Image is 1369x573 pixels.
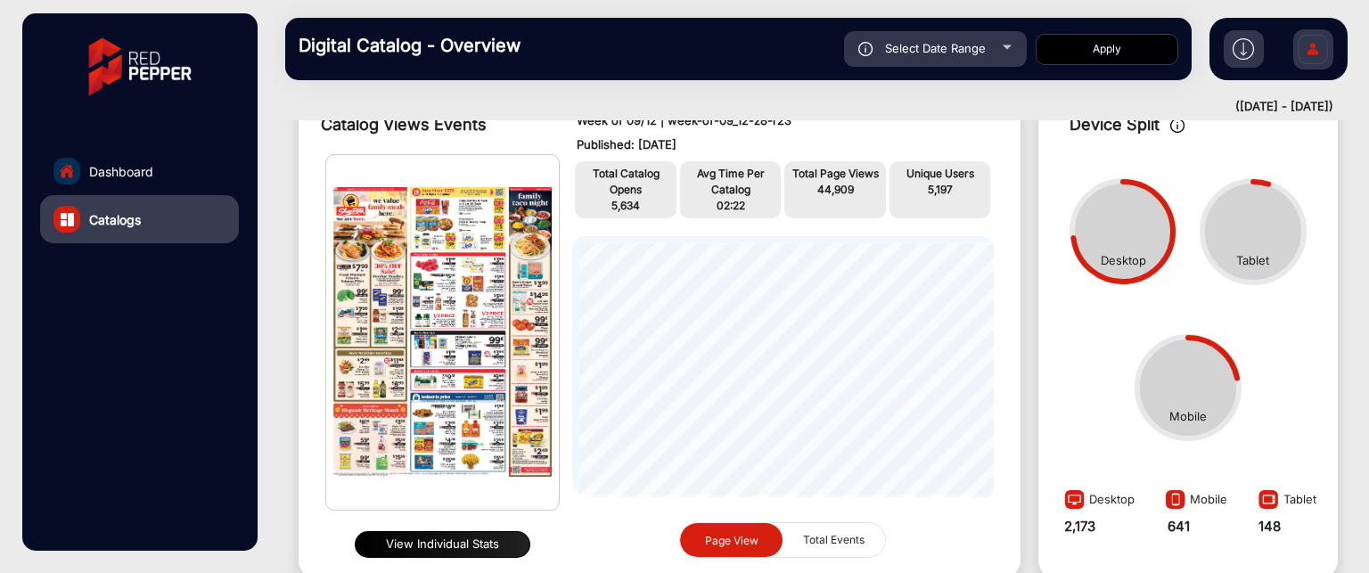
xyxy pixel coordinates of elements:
img: vmg-logo [76,22,204,111]
a: Catalogs [40,195,239,243]
button: View Individual Stats [355,531,530,558]
span: 5,197 [928,183,953,196]
div: ([DATE] - [DATE]) [267,98,1333,116]
span: Select Date Range [885,41,986,55]
span: 02:22 [717,199,745,212]
p: Week of 09/12 | week-of-09_12-z8-r23 [577,112,990,130]
img: home [59,163,75,179]
mat-button-toggle-group: graph selection [679,522,886,559]
p: Total Catalog Opens [579,166,672,198]
h3: Digital Catalog - Overview [299,35,548,56]
button: Total Events [783,523,885,557]
strong: 148 [1258,518,1281,535]
span: Device Split [1070,115,1160,134]
div: Mobile [1169,408,1207,426]
div: Desktop [1101,252,1146,270]
img: catalog [61,213,74,226]
div: Catalog Views Events [321,112,541,136]
p: Avg Time Per Catalog [684,166,777,198]
span: 5,634 [611,199,640,212]
div: Tablet [1236,252,1269,270]
img: image [1060,488,1089,517]
img: image [1160,488,1190,517]
img: image [1253,488,1283,517]
span: Catalogs [89,210,141,229]
div: Mobile [1160,484,1227,517]
div: Desktop [1060,484,1135,517]
p: Total Page Views [789,166,881,182]
span: Page View [705,533,758,546]
span: 44,909 [817,183,854,196]
p: Published: [DATE] [577,136,990,154]
img: Sign%20Up.svg [1294,20,1332,83]
img: icon [1170,119,1185,133]
span: Total Events [792,523,875,557]
button: Page View [680,523,783,558]
strong: 641 [1168,518,1190,535]
div: Tablet [1253,484,1316,517]
img: img [326,155,559,510]
button: Apply [1036,34,1178,65]
img: icon [858,42,873,56]
span: Dashboard [89,162,153,181]
a: Dashboard [40,147,239,195]
img: h2download.svg [1233,38,1254,60]
strong: 2,173 [1064,518,1095,535]
p: Unique Users [894,166,987,182]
